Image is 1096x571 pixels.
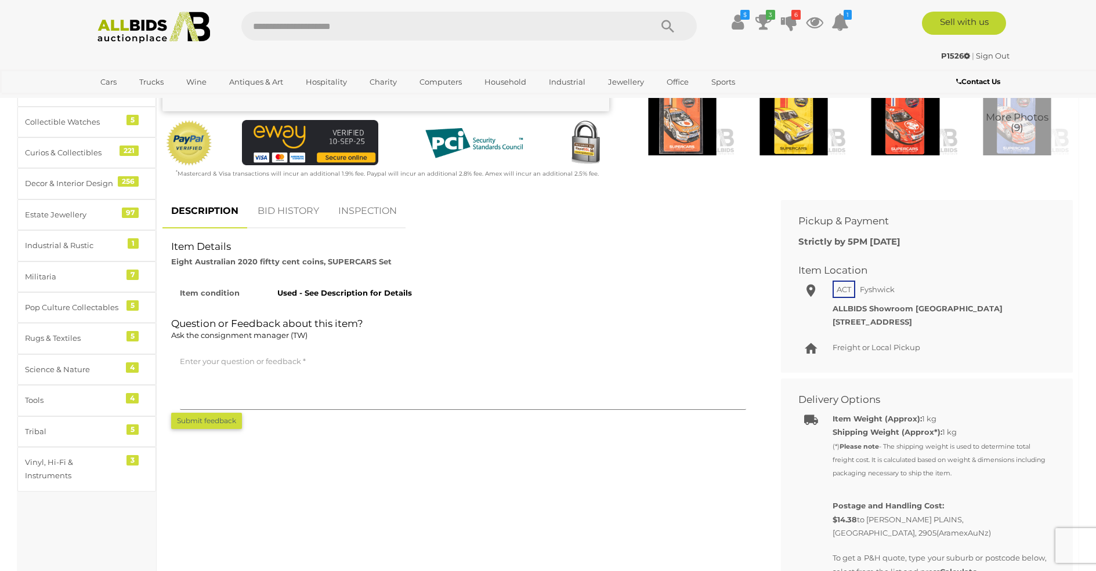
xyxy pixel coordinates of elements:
[972,51,974,60] span: |
[833,501,944,510] b: Postage and Handling Cost:
[362,72,404,92] a: Charity
[171,330,308,340] span: Ask the consignment manager (TW)
[416,120,532,166] img: PCI DSS compliant
[833,281,855,298] span: ACT
[17,199,156,230] a: Estate Jewellery 97
[17,323,156,354] a: Rugs & Textiles 5
[128,238,139,249] div: 1
[91,12,217,43] img: Allbids.com.au
[118,176,139,187] div: 256
[798,394,1038,405] h2: Delivery Options
[922,12,1006,35] a: Sell with us
[766,10,775,20] i: 3
[132,72,171,92] a: Trucks
[25,425,121,438] div: Tribal
[17,447,156,492] a: Vinyl, Hi-Fi & Instruments 3
[562,120,609,166] img: Secured by Rapid SSL
[956,77,1000,86] b: Contact Us
[412,72,469,92] a: Computers
[833,414,922,423] b: Item Weight (Approx):
[126,424,139,435] div: 5
[17,230,156,261] a: Industrial & Rustic 1
[833,515,991,537] span: to [PERSON_NAME] PLAINS, [GEOGRAPHIC_DATA], 2905
[840,442,879,450] strong: Please note
[242,120,378,165] img: eWAY Payment Gateway
[798,265,1038,276] h2: Item Location
[833,515,857,524] span: $14.38
[833,343,920,352] span: Freight or Local Pickup
[956,75,1003,88] a: Contact Us
[122,208,139,218] div: 97
[17,416,156,447] a: Tribal 5
[93,72,124,92] a: Cars
[833,442,1046,478] small: (*) - The shipping weight is used to determine total freight cost. It is calculated based on weig...
[25,456,121,483] div: Vinyl, Hi-Fi & Instruments
[330,194,406,228] a: INSPECTION
[964,88,1070,156] a: More Photos(9)
[126,362,139,373] div: 4
[17,168,156,199] a: Decor & Interior Design 256
[833,425,1047,480] div: 1 kg
[165,120,213,166] img: Official PayPal Seal
[17,107,156,137] a: Collectible Watches 5
[17,137,156,168] a: Curios & Collectibles 221
[25,332,121,345] div: Rugs & Textiles
[249,194,328,228] a: BID HISTORY
[120,146,139,156] div: 221
[852,88,958,156] img: Eight Australian 2020 fiftty cent coins, SUPERCARS Set
[25,146,121,159] div: Curios & Collectibles
[25,394,121,407] div: Tools
[704,72,743,92] a: Sports
[25,301,121,314] div: Pop Culture Collectables
[17,354,156,385] a: Science & Nature 4
[25,208,121,221] div: Estate Jewellery
[844,10,852,20] i: 1
[755,12,772,32] a: 3
[541,72,593,92] a: Industrial
[25,239,121,252] div: Industrial & Rustic
[833,412,1047,425] div: 1 kg
[798,216,1038,227] h2: Pickup & Payment
[25,177,121,190] div: Decor & Interior Design
[171,318,755,343] h2: Question or Feedback about this item?
[17,292,156,323] a: Pop Culture Collectables 5
[630,88,735,156] img: Eight Australian 2020 fiftty cent coins, SUPERCARS Set
[729,12,747,32] a: $
[25,115,121,129] div: Collectible Watches
[180,288,240,297] strong: Item condition
[171,241,755,252] h2: Item Details
[601,72,652,92] a: Jewellery
[659,72,696,92] a: Office
[780,12,798,32] a: 6
[277,288,412,297] strong: Used - See Description for Details
[791,10,801,20] i: 6
[741,88,847,156] img: Eight Australian 2020 fiftty cent coins, SUPERCARS Set
[298,72,355,92] a: Hospitality
[162,194,247,228] a: DESCRIPTION
[833,317,912,326] strong: [STREET_ADDRESS]
[176,170,599,177] small: Mastercard & Visa transactions will incur an additional 1.9% fee. Paypal will incur an additional...
[25,363,121,376] div: Science & Nature
[93,92,190,111] a: [GEOGRAPHIC_DATA]
[936,528,991,537] span: (AramexAuNz)
[126,455,139,465] div: 3
[964,88,1070,156] img: Eight Australian 2020 fiftty cent coins, SUPERCARS Set
[126,270,139,280] div: 7
[25,270,121,283] div: Militaria
[171,413,242,429] button: Submit feedback
[222,72,291,92] a: Antiques & Art
[740,10,750,20] i: $
[798,236,900,247] b: Strictly by 5PM [DATE]
[126,393,139,403] div: 4
[171,257,392,266] strong: Eight Australian 2020 fiftty cent coins, SUPERCARS Set
[941,51,972,60] a: P1526
[831,12,849,32] a: 1
[833,304,1003,313] strong: ALLBIDS Showroom [GEOGRAPHIC_DATA]
[639,12,697,41] button: Search
[126,115,139,125] div: 5
[857,282,898,297] span: Fyshwick
[179,72,214,92] a: Wine
[477,72,534,92] a: Household
[126,300,139,311] div: 5
[986,112,1048,133] span: More Photos (9)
